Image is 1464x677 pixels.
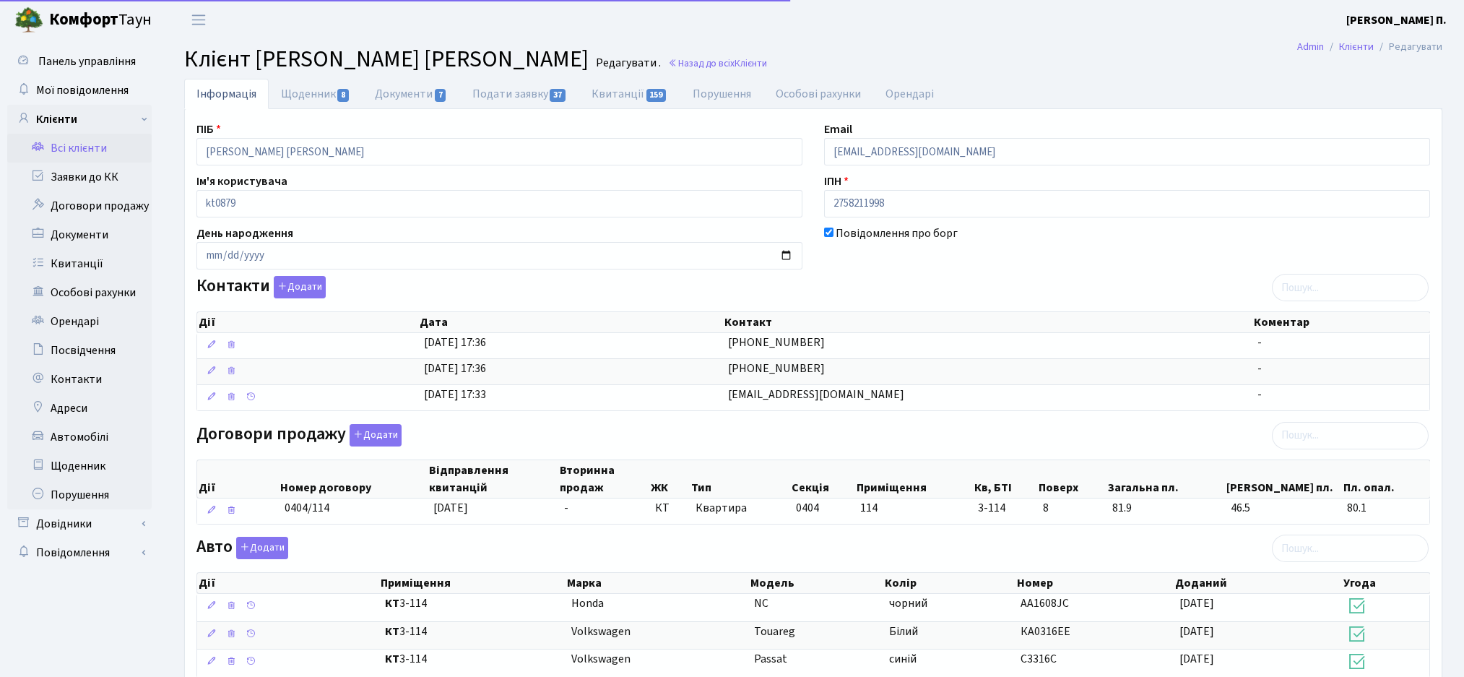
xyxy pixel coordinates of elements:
[754,624,795,639] span: Touareg
[7,163,152,191] a: Заявки до КК
[1021,651,1057,667] span: С3316С
[7,278,152,307] a: Особові рахунки
[655,500,685,517] span: КТ
[723,312,1252,332] th: Контакт
[728,361,825,376] span: [PHONE_NUMBER]
[1275,32,1464,62] nav: breadcrumb
[385,595,399,611] b: КТ
[385,651,560,668] span: 3-114
[424,361,486,376] span: [DATE] 17:36
[1374,39,1442,55] li: Редагувати
[196,424,402,447] label: Договори продажу
[668,56,767,70] a: Назад до всіхКлієнти
[728,387,904,402] span: [EMAIL_ADDRESS][DOMAIN_NAME]
[7,249,152,278] a: Квитанції
[571,651,631,667] span: Volkswagen
[690,460,790,498] th: Тип
[1043,500,1101,517] span: 8
[196,537,288,559] label: Авто
[270,274,326,299] a: Додати
[379,573,566,593] th: Приміщення
[197,460,279,498] th: Дії
[1347,500,1424,517] span: 80.1
[754,651,787,667] span: Passat
[1272,422,1429,449] input: Пошук...
[7,76,152,105] a: Мої повідомлення
[7,480,152,509] a: Порушення
[1021,595,1069,611] span: АА1608JC
[836,225,958,242] label: Повідомлення про борг
[350,424,402,447] button: Договори продажу
[7,134,152,163] a: Всі клієнти
[1037,460,1106,498] th: Поверх
[285,500,329,516] span: 0404/114
[1179,651,1214,667] span: [DATE]
[1297,39,1324,54] a: Admin
[1272,274,1429,301] input: Пошук...
[855,460,973,498] th: Приміщення
[1015,573,1174,593] th: Номер
[49,8,152,33] span: Таун
[7,423,152,452] a: Автомобілі
[564,500,568,516] span: -
[7,509,152,538] a: Довідники
[424,335,486,350] span: [DATE] 17:36
[36,82,129,98] span: Мої повідомлення
[7,220,152,249] a: Документи
[196,225,293,242] label: День народження
[1021,624,1070,639] span: КА0316ЕЕ
[7,47,152,76] a: Панель управління
[1252,312,1430,332] th: Коментар
[181,8,217,32] button: Переключити навігацію
[196,173,287,190] label: Ім'я користувача
[337,89,349,102] span: 8
[728,335,825,350] span: [PHONE_NUMBER]
[649,460,690,498] th: ЖК
[1257,335,1262,350] span: -
[7,394,152,423] a: Адреси
[1231,500,1335,517] span: 46.5
[1179,595,1214,611] span: [DATE]
[1257,387,1262,402] span: -
[7,452,152,480] a: Щоденник
[428,460,558,498] th: Відправлення квитанцій
[184,43,589,76] span: Клієнт [PERSON_NAME] [PERSON_NAME]
[269,79,363,109] a: Щоденник
[1106,460,1225,498] th: Загальна пл.
[38,53,136,69] span: Панель управління
[593,56,661,70] small: Редагувати .
[646,89,667,102] span: 159
[754,595,768,611] span: NC
[790,460,854,498] th: Секція
[1225,460,1341,498] th: [PERSON_NAME] пл.
[973,460,1037,498] th: Кв, БТІ
[196,276,326,298] label: Контакти
[1342,460,1430,498] th: Пл. опал.
[1346,12,1447,29] a: [PERSON_NAME] П.
[7,336,152,365] a: Посвідчення
[550,89,566,102] span: 37
[233,535,288,560] a: Додати
[385,624,399,639] b: КТ
[1339,39,1374,54] a: Клієнти
[1257,361,1262,376] span: -
[889,624,918,639] span: Білий
[579,79,680,109] a: Квитанції
[7,365,152,394] a: Контакти
[860,500,878,516] span: 114
[1272,535,1429,562] input: Пошук...
[418,312,723,332] th: Дата
[680,79,763,109] a: Порушення
[696,500,784,517] span: Квартира
[1346,12,1447,28] b: [PERSON_NAME] П.
[1174,573,1342,593] th: Доданий
[873,79,946,109] a: Орендарі
[558,460,649,498] th: Вторинна продаж
[7,307,152,336] a: Орендарі
[889,595,927,611] span: чорний
[735,56,767,70] span: Клієнти
[424,387,486,402] span: [DATE] 17:33
[978,500,1031,517] span: 3-114
[566,573,748,593] th: Марка
[796,500,819,516] span: 0404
